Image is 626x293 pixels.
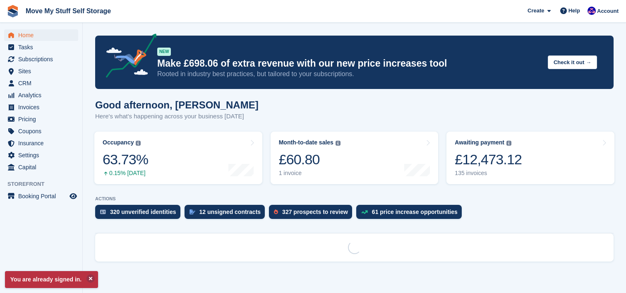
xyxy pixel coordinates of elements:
a: Occupancy 63.73% 0.15% [DATE] [94,132,262,184]
span: Analytics [18,89,68,101]
div: 61 price increase opportunities [372,209,458,215]
span: CRM [18,77,68,89]
a: menu [4,113,78,125]
div: 327 prospects to review [282,209,348,215]
div: NEW [157,48,171,56]
span: Account [597,7,619,15]
span: Create [528,7,544,15]
h1: Good afternoon, [PERSON_NAME] [95,99,259,110]
div: 63.73% [103,151,148,168]
div: £12,473.12 [455,151,522,168]
span: Storefront [7,180,82,188]
div: 12 unsigned contracts [199,209,261,215]
a: Month-to-date sales £60.80 1 invoice [271,132,439,184]
a: Preview store [68,191,78,201]
span: Settings [18,149,68,161]
a: menu [4,101,78,113]
a: menu [4,41,78,53]
div: 320 unverified identities [110,209,176,215]
a: 61 price increase opportunities [356,205,466,223]
p: Make £698.06 of extra revenue with our new price increases tool [157,58,541,70]
span: Sites [18,65,68,77]
span: Subscriptions [18,53,68,65]
a: menu [4,190,78,202]
a: 327 prospects to review [269,205,356,223]
div: Month-to-date sales [279,139,333,146]
span: Home [18,29,68,41]
a: menu [4,149,78,161]
div: 0.15% [DATE] [103,170,148,177]
a: menu [4,125,78,137]
span: Insurance [18,137,68,149]
div: £60.80 [279,151,341,168]
span: Invoices [18,101,68,113]
div: Awaiting payment [455,139,504,146]
a: menu [4,89,78,101]
a: menu [4,77,78,89]
p: Here's what's happening across your business [DATE] [95,112,259,121]
button: Check it out → [548,55,597,69]
img: Jade Whetnall [588,7,596,15]
span: Pricing [18,113,68,125]
a: 12 unsigned contracts [185,205,269,223]
img: stora-icon-8386f47178a22dfd0bd8f6a31ec36ba5ce8667c1dd55bd0f319d3a0aa187defe.svg [7,5,19,17]
p: Rooted in industry best practices, but tailored to your subscriptions. [157,70,541,79]
a: menu [4,29,78,41]
a: Move My Stuff Self Storage [22,4,114,18]
div: Occupancy [103,139,134,146]
a: menu [4,65,78,77]
p: You are already signed in. [5,271,98,288]
img: prospect-51fa495bee0391a8d652442698ab0144808aea92771e9ea1ae160a38d050c398.svg [274,209,278,214]
div: 1 invoice [279,170,341,177]
div: 135 invoices [455,170,522,177]
span: Help [568,7,580,15]
a: menu [4,53,78,65]
img: price-adjustments-announcement-icon-8257ccfd72463d97f412b2fc003d46551f7dbcb40ab6d574587a9cd5c0d94... [99,34,157,81]
img: contract_signature_icon-13c848040528278c33f63329250d36e43548de30e8caae1d1a13099fd9432cc5.svg [189,209,195,214]
span: Capital [18,161,68,173]
a: Awaiting payment £12,473.12 135 invoices [446,132,614,184]
img: verify_identity-adf6edd0f0f0b5bbfe63781bf79b02c33cf7c696d77639b501bdc392416b5a36.svg [100,209,106,214]
p: ACTIONS [95,196,614,202]
span: Coupons [18,125,68,137]
a: 320 unverified identities [95,205,185,223]
a: menu [4,137,78,149]
img: icon-info-grey-7440780725fd019a000dd9b08b2336e03edf1995a4989e88bcd33f0948082b44.svg [136,141,141,146]
span: Tasks [18,41,68,53]
img: price_increase_opportunities-93ffe204e8149a01c8c9dc8f82e8f89637d9d84a8eef4429ea346261dce0b2c0.svg [361,210,368,214]
img: icon-info-grey-7440780725fd019a000dd9b08b2336e03edf1995a4989e88bcd33f0948082b44.svg [336,141,341,146]
img: icon-info-grey-7440780725fd019a000dd9b08b2336e03edf1995a4989e88bcd33f0948082b44.svg [506,141,511,146]
span: Booking Portal [18,190,68,202]
a: menu [4,161,78,173]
